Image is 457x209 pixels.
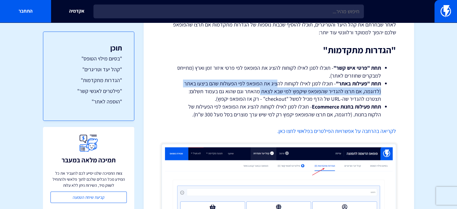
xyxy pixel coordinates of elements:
[162,21,396,36] p: לאחר שבחרתם את קהל היעד והטריגרים, תוכלו להוסיף שכבות נוספות של הגדרות מתקדמות אם תרצו שהפופאפ של...
[162,45,396,55] h2: "הגדרות מתקדמות"
[62,156,116,164] h3: תמיכה מלאה במעבר
[55,76,122,84] a: "הגדרות מתקדמות"
[177,80,381,103] li: - תוכלו לסנן לאילו לקוחות להציג את הפופאפ לפי הפעולות שהם ביצעו באתר (לדוגמה, אם תרצו להגדיר שהפו...
[50,192,127,203] a: קביעת שיחת הטמעה
[93,5,364,18] input: חיפוש מהיר...
[55,98,122,106] a: "הוספה לאתר"
[336,80,381,87] strong: תחת "פעילות באתר"
[55,44,122,52] h3: תוכן
[50,170,127,188] p: צוות התמיכה שלנו יסייע לכם להעביר את כל המידע מכל הכלים שלכם לתוך פלאשי ולהתחיל לשווק מיד, השירות...
[177,64,381,79] li: - תוכלו לסנן לאילו לקוחות להציג את הפופאפ לפי פרטי איזור זמן וארץ (מתייחס למבקרים שחוזרים לאתר).
[334,64,381,71] strong: תחת "פרטי איש קשר"
[312,103,381,110] strong: תחת פעילות בחנות Ecommerce
[277,128,396,134] a: לקריאה בהרחבה על אפשרויות הפילטרים בפלאשי לחצו כאן.
[55,55,122,63] a: "בסיום מילוי הטופס"
[55,87,122,95] a: "פילטרים לאנשי קשר"
[55,66,122,73] a: "קהל יעד וטריגרים"
[177,103,381,118] li: - תוכלו לסנן לאילו לקוחות להציג את הפופאפ לפי הפעילות של הלקוח בחנות. (לדוגמה, אם תרצו שהפופאפ יק...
